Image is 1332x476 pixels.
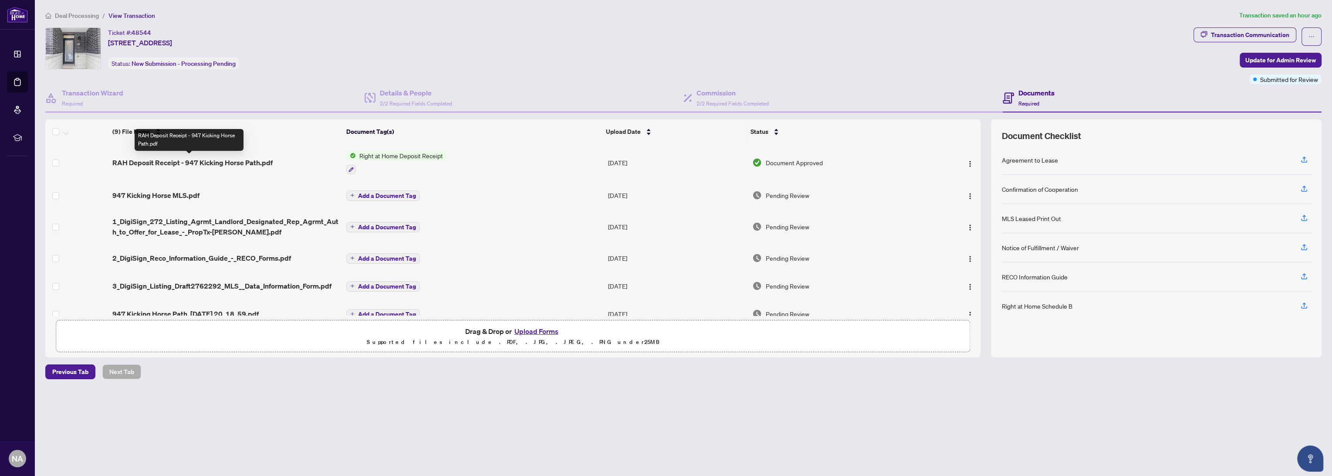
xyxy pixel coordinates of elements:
[696,88,769,98] h4: Commission
[135,129,243,151] div: RAH Deposit Receipt - 947 Kicking Horse Path.pdf
[61,337,964,347] p: Supported files include .PDF, .JPG, .JPEG, .PNG under 25 MB
[963,251,977,265] button: Logo
[1018,88,1055,98] h4: Documents
[350,193,355,197] span: plus
[1001,155,1058,165] div: Agreement to Lease
[606,127,641,136] span: Upload Date
[765,190,809,200] span: Pending Review
[52,365,88,379] span: Previous Tab
[358,311,416,317] span: Add a Document Tag
[605,244,749,272] td: [DATE]
[605,144,749,181] td: [DATE]
[1001,214,1061,223] div: MLS Leased Print Out
[112,127,150,136] span: (9) File Name
[967,283,974,290] img: Logo
[1239,10,1322,20] article: Transaction saved an hour ago
[358,224,416,230] span: Add a Document Tag
[765,253,809,263] span: Pending Review
[1245,53,1316,67] span: Update for Admin Review
[963,188,977,202] button: Logo
[102,364,141,379] button: Next Tab
[752,190,762,200] img: Document Status
[1018,100,1039,107] span: Required
[1001,184,1078,194] div: Confirmation of Cooperation
[696,100,769,107] span: 2/2 Required Fields Completed
[112,190,199,201] span: 947 Kicking Horse MLS.pdf
[465,326,561,337] span: Drag & Drop or
[605,272,749,300] td: [DATE]
[112,253,291,263] span: 2_DigiSign_Reco_Information_Guide_-_RECO_Forms.pdf
[765,309,809,319] span: Pending Review
[102,10,105,20] li: /
[346,252,420,264] button: Add a Document Tag
[112,157,273,168] span: RAH Deposit Receipt - 947 Kicking Horse Path.pdf
[108,58,239,69] div: Status:
[108,12,155,20] span: View Transaction
[1240,53,1322,68] button: Update for Admin Review
[346,222,420,232] button: Add a Document Tag
[45,364,95,379] button: Previous Tab
[62,88,123,98] h4: Transaction Wizard
[358,193,416,199] span: Add a Document Tag
[350,312,355,316] span: plus
[350,256,355,260] span: plus
[132,29,151,37] span: 48544
[346,253,420,264] button: Add a Document Tag
[112,216,339,237] span: 1_DigiSign_272_Listing_Agrmt_Landlord_Designated_Rep_Agrmt_Auth_to_Offer_for_Lease_-_PropTx-[PERS...
[963,220,977,234] button: Logo
[512,326,561,337] button: Upload Forms
[343,119,602,144] th: Document Tag(s)
[109,119,343,144] th: (9) File Name
[346,151,446,174] button: Status IconRight at Home Deposit Receipt
[605,300,749,328] td: [DATE]
[108,27,151,37] div: Ticket #:
[765,158,822,167] span: Document Approved
[751,127,768,136] span: Status
[747,119,927,144] th: Status
[1211,28,1289,42] div: Transaction Communication
[346,221,420,232] button: Add a Document Tag
[346,308,420,320] button: Add a Document Tag
[963,279,977,293] button: Logo
[350,284,355,288] span: plus
[108,37,172,48] span: [STREET_ADDRESS]
[112,281,331,291] span: 3_DigiSign_Listing_Draft2762292_MLS__Data_Information_Form.pdf
[1001,130,1081,142] span: Document Checklist
[605,209,749,244] td: [DATE]
[56,320,970,353] span: Drag & Drop orUpload FormsSupported files include .PDF, .JPG, .JPEG, .PNG under25MB
[356,151,446,160] span: Right at Home Deposit Receipt
[1001,243,1078,252] div: Notice of Fulfillment / Waiver
[62,100,83,107] span: Required
[752,281,762,291] img: Document Status
[380,88,452,98] h4: Details & People
[112,309,259,319] span: 947 Kicking Horse Path_[DATE] 20_18_59.pdf
[967,193,974,200] img: Logo
[380,100,452,107] span: 2/2 Required Fields Completed
[346,309,420,320] button: Add a Document Tag
[1297,445,1323,472] button: Open asap
[963,307,977,321] button: Logo
[358,255,416,262] span: Add a Document Tag
[602,119,747,144] th: Upload Date
[346,280,420,292] button: Add a Document Tag
[1260,75,1318,84] span: Submitted for Review
[45,13,51,19] span: home
[346,281,420,292] button: Add a Document Tag
[967,311,974,318] img: Logo
[752,309,762,319] img: Document Status
[1001,272,1067,282] div: RECO Information Guide
[752,253,762,263] img: Document Status
[346,190,420,201] button: Add a Document Tag
[55,12,99,20] span: Deal Processing
[967,255,974,262] img: Logo
[752,158,762,167] img: Document Status
[765,281,809,291] span: Pending Review
[7,7,28,23] img: logo
[1001,301,1072,311] div: Right at Home Schedule B
[963,156,977,170] button: Logo
[132,60,236,68] span: New Submission - Processing Pending
[765,222,809,231] span: Pending Review
[1193,27,1296,42] button: Transaction Communication
[358,283,416,289] span: Add a Document Tag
